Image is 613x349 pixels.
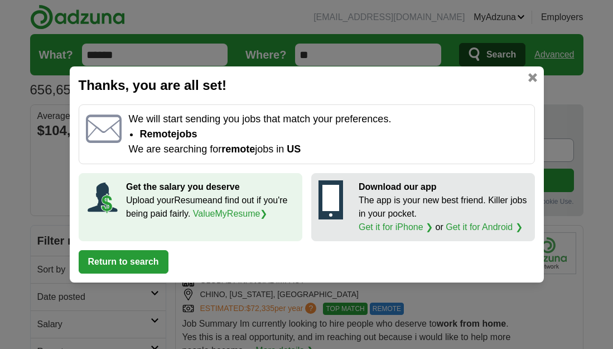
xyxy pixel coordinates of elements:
[359,180,528,194] p: Download our app
[287,144,301,155] span: US
[359,222,433,232] a: Get it for iPhone ❯
[359,194,528,234] p: The app is your new best friend. Killer jobs in your pocket. or
[446,222,523,232] a: Get it for Android ❯
[128,112,527,127] p: We will start sending you jobs that match your preferences.
[139,127,527,142] li: Remote jobs
[79,75,535,95] h2: Thanks, you are all set!
[79,250,168,274] button: Return to search
[193,209,268,218] a: ValueMyResume❯
[126,194,295,221] p: Upload your Resume and find out if you're being paid fairly.
[221,144,255,155] strong: remote
[126,180,295,194] p: Get the salary you deserve
[128,142,527,157] p: We are searching for jobs in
